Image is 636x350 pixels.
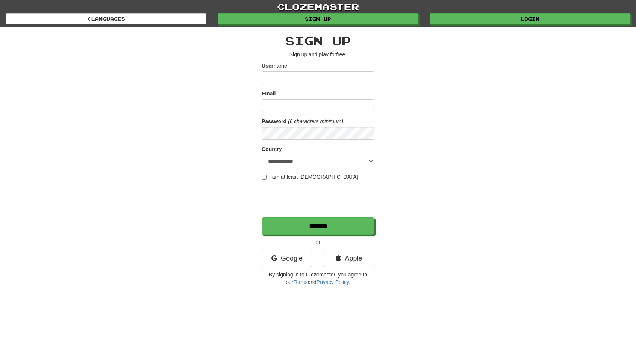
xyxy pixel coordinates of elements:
[262,90,276,97] label: Email
[316,279,349,285] a: Privacy Policy
[262,118,286,125] label: Password
[262,35,374,47] h2: Sign up
[293,279,307,285] a: Terms
[262,175,267,180] input: I am at least [DEMOGRAPHIC_DATA]
[262,250,312,267] a: Google
[262,173,358,181] label: I am at least [DEMOGRAPHIC_DATA]
[262,184,376,214] iframe: reCAPTCHA
[324,250,374,267] a: Apple
[262,145,282,153] label: Country
[288,118,343,124] em: (6 characters minimum)
[6,13,206,24] a: Languages
[262,62,287,69] label: Username
[262,238,374,246] p: or
[336,51,345,57] u: free
[218,13,418,24] a: Sign up
[430,13,630,24] a: Login
[262,51,374,58] p: Sign up and play for !
[262,271,374,286] p: By signing in to Clozemaster, you agree to our and .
